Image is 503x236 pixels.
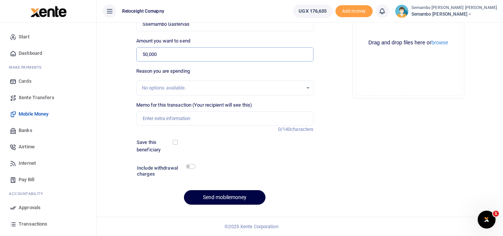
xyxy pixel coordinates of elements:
a: Cards [6,73,90,89]
label: Amount you want to send [136,37,190,45]
input: UGX [136,47,314,62]
a: Approvals [6,199,90,216]
span: Dashboard [19,50,42,57]
span: Pay Bill [19,176,34,183]
li: M [6,62,90,73]
span: UGX 176,635 [299,7,327,15]
a: profile-user Semambo [PERSON_NAME] [PERSON_NAME] Semambo [PERSON_NAME] [395,4,497,18]
h6: Include withdrawal charges [137,165,192,177]
label: Reason you are spending [136,67,190,75]
a: Airtime [6,139,90,155]
span: Start [19,33,29,41]
a: Pay Bill [6,172,90,188]
li: Wallet ballance [290,4,335,18]
a: UGX 176,635 [293,4,332,18]
span: Cards [19,78,32,85]
span: Internet [19,160,36,167]
label: Memo for this transaction (Your recipient will see this) [136,101,252,109]
a: Mobile Money [6,106,90,122]
span: 0/140 [278,126,291,132]
a: Xente Transfers [6,89,90,106]
span: ake Payments [13,65,42,69]
input: Loading name... [136,17,314,31]
span: Banks [19,127,32,134]
input: Enter extra information [136,111,314,126]
li: Ac [6,188,90,199]
span: Mobile Money [19,110,48,118]
a: Internet [6,155,90,172]
a: Banks [6,122,90,139]
span: Airtime [19,143,35,151]
a: Transactions [6,216,90,232]
button: browse [432,40,448,45]
iframe: Intercom live chat [478,211,496,229]
span: 1 [493,211,499,217]
img: logo-large [31,6,67,17]
div: Drag and drop files here or [356,39,461,46]
a: Add money [335,8,373,13]
span: Reloceight comapny [119,8,167,15]
span: countability [15,192,43,196]
a: Start [6,29,90,45]
span: Add money [335,5,373,18]
a: logo-small logo-large logo-large [30,8,67,14]
span: Semambo [PERSON_NAME] [411,11,497,18]
label: Save this beneficiary [137,139,174,153]
span: Transactions [19,220,47,228]
small: Semambo [PERSON_NAME] [PERSON_NAME] [411,5,497,11]
div: No options available. [142,84,303,92]
a: Dashboard [6,45,90,62]
img: profile-user [395,4,408,18]
li: Toup your wallet [335,5,373,18]
span: characters [290,126,313,132]
span: Approvals [19,204,41,211]
button: Send mobilemoney [184,190,265,205]
span: Xente Transfers [19,94,54,101]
